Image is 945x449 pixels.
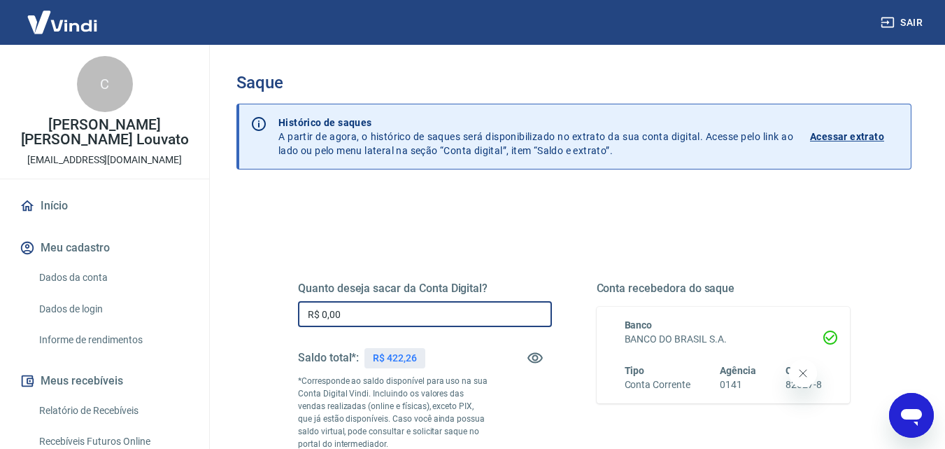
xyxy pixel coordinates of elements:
h6: 82627-8 [786,378,822,392]
a: Relatório de Recebíveis [34,396,192,425]
span: Conta [786,365,812,376]
h6: Conta Corrente [625,378,690,392]
button: Meus recebíveis [17,366,192,396]
h5: Quanto deseja sacar da Conta Digital? [298,282,552,296]
img: Vindi [17,1,108,43]
h6: BANCO DO BRASIL S.A. [625,332,823,347]
span: Agência [720,365,756,376]
button: Sair [878,10,928,36]
a: Acessar extrato [810,116,900,158]
h3: Saque [236,73,911,92]
h5: Saldo total*: [298,351,359,365]
p: R$ 422,26 [373,351,417,366]
span: Tipo [625,365,645,376]
a: Dados de login [34,295,192,324]
div: C [77,56,133,112]
p: Acessar extrato [810,130,884,144]
a: Início [17,191,192,221]
p: [EMAIL_ADDRESS][DOMAIN_NAME] [27,153,182,167]
a: Dados da conta [34,263,192,292]
span: Olá! Precisa de ajuda? [8,10,118,21]
a: Informe de rendimentos [34,326,192,354]
h5: Conta recebedora do saque [597,282,851,296]
iframe: Fechar mensagem [789,359,817,387]
p: Histórico de saques [278,116,793,130]
p: [PERSON_NAME] [PERSON_NAME] Louvato [11,118,198,147]
span: Banco [625,319,653,331]
button: Meu cadastro [17,233,192,263]
p: A partir de agora, o histórico de saques será disponibilizado no extrato da sua conta digital. Ac... [278,116,793,158]
iframe: Botão para abrir a janela de mensagens [889,393,934,438]
h6: 0141 [720,378,756,392]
